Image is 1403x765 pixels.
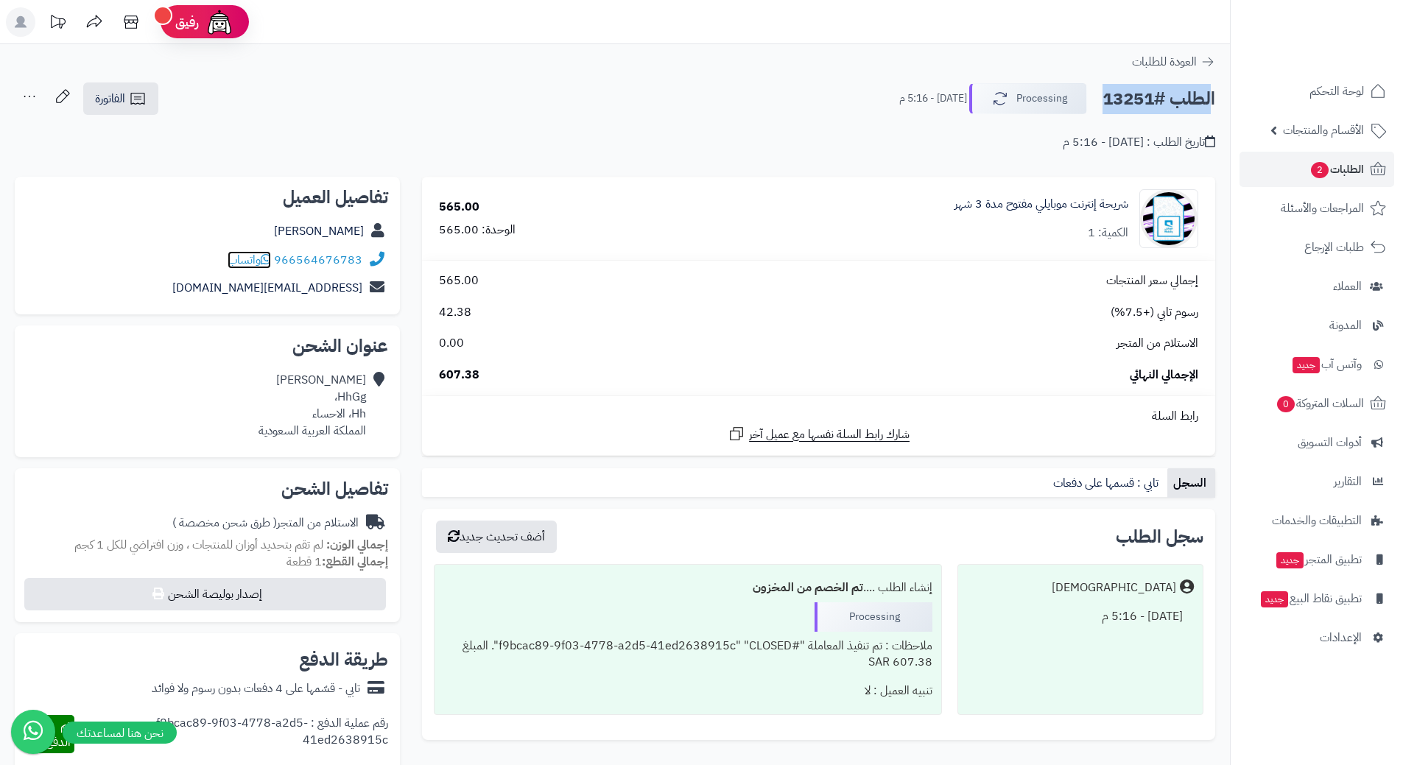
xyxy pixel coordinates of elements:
[439,199,479,216] div: 565.00
[728,425,910,443] a: شارك رابط السلة نفسها مع عميل آخر
[1106,272,1198,289] span: إجمالي سعر المنتجات
[74,536,323,554] span: لم تقم بتحديد أوزان للمنتجات ، وزن افتراضي للكل 1 كجم
[1293,357,1320,373] span: جديد
[1240,542,1394,577] a: تطبيق المتجرجديد
[1309,81,1364,102] span: لوحة التحكم
[152,680,360,697] div: تابي - قسّمها على 4 دفعات بدون رسوم ولا فوائد
[172,515,359,532] div: الاستلام من المتجر
[1240,464,1394,499] a: التقارير
[1261,591,1288,607] span: جديد
[1052,579,1176,596] div: [DEMOGRAPHIC_DATA]
[969,83,1087,114] button: Processing
[1240,152,1394,187] a: الطلبات2
[1240,581,1394,616] a: تطبيق نقاط البيعجديد
[443,677,932,705] div: تنبيه العميل : لا
[749,426,910,443] span: شارك رابط السلة نفسها مع عميل آخر
[1329,315,1362,336] span: المدونة
[753,579,863,596] b: تم الخصم من المخزون
[1240,503,1394,538] a: التطبيقات والخدمات
[46,716,71,751] span: تم الدفع
[1132,53,1197,71] span: العودة للطلبات
[954,196,1128,213] a: شريحة إنترنت موبايلي مفتوح مدة 3 شهر
[259,372,366,439] div: [PERSON_NAME] HhGg، Hh، الاحساء المملكة العربية السعودية
[1167,468,1215,498] a: السجل
[1240,620,1394,655] a: الإعدادات
[967,602,1194,631] div: [DATE] - 5:16 م
[1311,162,1329,178] span: 2
[443,632,932,677] div: ملاحظات : تم تنفيذ المعاملة "#f9bcac89-9f03-4778-a2d5-41ed2638915c" "CLOSED". المبلغ 607.38 SAR
[1240,308,1394,343] a: المدونة
[1275,549,1362,570] span: تطبيق المتجر
[274,222,364,240] a: [PERSON_NAME]
[428,408,1209,425] div: رابط السلة
[27,188,388,206] h2: تفاصيل العميل
[95,90,125,107] span: الفاتورة
[1116,528,1203,546] h3: سجل الطلب
[1291,354,1362,375] span: وآتس آب
[1272,510,1362,531] span: التطبيقات والخدمات
[443,574,932,602] div: إنشاء الطلب ....
[172,514,277,532] span: ( طرق شحن مخصصة )
[1281,198,1364,219] span: المراجعات والأسئلة
[1063,134,1215,151] div: تاريخ الطلب : [DATE] - 5:16 م
[439,222,516,239] div: الوحدة: 565.00
[815,602,932,632] div: Processing
[1298,432,1362,453] span: أدوات التسويق
[175,13,199,31] span: رفيق
[439,304,471,321] span: 42.38
[1240,230,1394,265] a: طلبات الإرجاع
[1240,425,1394,460] a: أدوات التسويق
[1088,225,1128,242] div: الكمية: 1
[439,272,479,289] span: 565.00
[436,521,557,553] button: أضف تحديث جديد
[1047,468,1167,498] a: تابي : قسمها على دفعات
[1117,335,1198,352] span: الاستلام من المتجر
[1320,627,1362,648] span: الإعدادات
[1240,191,1394,226] a: المراجعات والأسئلة
[1111,304,1198,321] span: رسوم تابي (+7.5%)
[286,553,388,571] small: 1 قطعة
[1276,552,1304,568] span: جديد
[439,367,479,384] span: 607.38
[1283,120,1364,141] span: الأقسام والمنتجات
[228,251,271,269] a: واتساب
[1304,237,1364,258] span: طلبات الإرجاع
[1333,276,1362,297] span: العملاء
[1103,84,1215,114] h2: الطلب #13251
[27,337,388,355] h2: عنوان الشحن
[39,7,76,40] a: تحديثات المنصة
[299,651,388,669] h2: طريقة الدفع
[1130,367,1198,384] span: الإجمالي النهائي
[1240,347,1394,382] a: وآتس آبجديد
[1309,159,1364,180] span: الطلبات
[439,335,464,352] span: 0.00
[1132,53,1215,71] a: العودة للطلبات
[274,251,362,269] a: 966564676783
[74,715,388,753] div: رقم عملية الدفع : f9bcac89-9f03-4778-a2d5-41ed2638915c
[172,279,362,297] a: [EMAIL_ADDRESS][DOMAIN_NAME]
[1240,74,1394,109] a: لوحة التحكم
[27,480,388,498] h2: تفاصيل الشحن
[326,536,388,554] strong: إجمالي الوزن:
[1277,396,1295,412] span: 0
[899,91,967,106] small: [DATE] - 5:16 م
[1140,189,1198,248] img: 1698964924-fb0526e3-c9a6-451a-8a67-a7676b805cba-90x90.jpeg
[83,82,158,115] a: الفاتورة
[1240,269,1394,304] a: العملاء
[1334,471,1362,492] span: التقارير
[1240,386,1394,421] a: السلات المتروكة0
[24,578,386,610] button: إصدار بوليصة الشحن
[1259,588,1362,609] span: تطبيق نقاط البيع
[1276,393,1364,414] span: السلات المتروكة
[205,7,234,37] img: ai-face.png
[322,553,388,571] strong: إجمالي القطع:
